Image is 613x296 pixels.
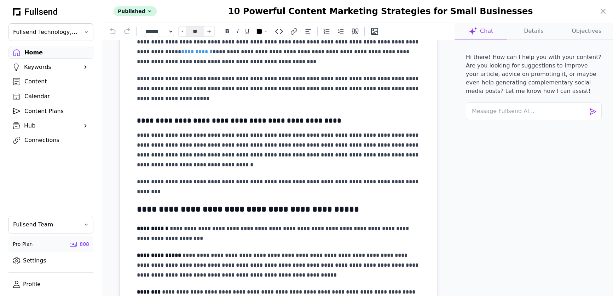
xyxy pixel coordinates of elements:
button: Numbered list [336,26,346,36]
strong: B [225,28,229,35]
em: I [236,28,238,35]
h1: 10 Powerful Content Marketing Strategies for Small Businesses [208,6,554,17]
button: Code block [273,26,285,37]
button: Objectives [560,23,613,40]
button: + [204,26,214,36]
u: U [245,28,249,35]
button: Details [507,23,560,40]
button: Bullet list [322,26,332,36]
button: Text alignment [303,26,313,36]
button: U [244,26,251,37]
p: Hi there! How can I help you with your content? Are you looking for suggestions to improve your a... [466,53,602,95]
button: - [179,26,187,36]
div: Published [114,6,157,16]
button: Chat [455,23,507,40]
button: Insert image [369,26,380,37]
button: Blockquote [350,26,360,36]
button: B [224,26,231,37]
button: I [235,26,239,37]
